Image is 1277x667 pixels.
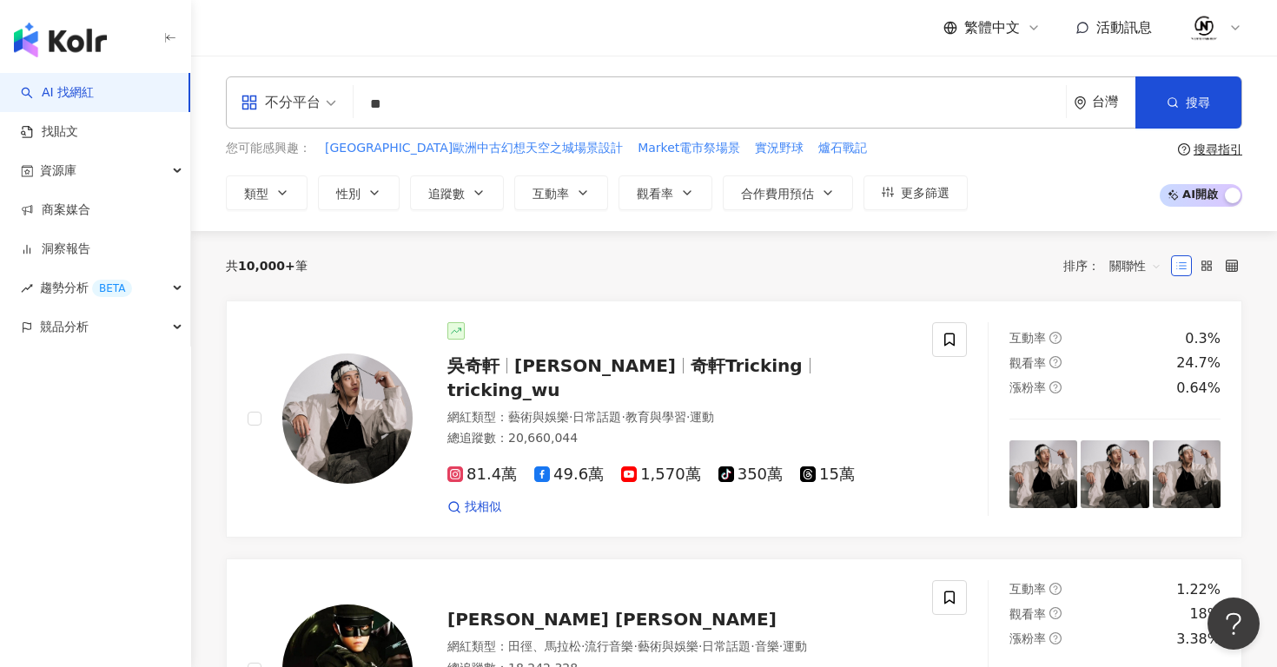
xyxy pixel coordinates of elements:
span: 漲粉率 [1009,631,1046,645]
span: 奇軒Tricking [691,355,803,376]
span: 1,570萬 [621,466,701,484]
span: 運動 [783,639,807,653]
span: Market電市祭場景 [638,140,740,157]
span: question-circle [1049,381,1062,393]
span: 教育與學習 [625,410,686,424]
span: question-circle [1049,356,1062,368]
span: · [779,639,783,653]
a: searchAI 找網紅 [21,84,94,102]
span: 趨勢分析 [40,268,132,307]
span: · [686,410,690,424]
img: logo [14,23,107,57]
span: · [569,410,572,424]
span: · [621,410,625,424]
span: 更多篩選 [901,186,949,200]
span: question-circle [1049,583,1062,595]
div: BETA [92,280,132,297]
a: KOL Avatar吳奇軒[PERSON_NAME]奇軒Trickingtricking_wu網紅類型：藝術與娛樂·日常話題·教育與學習·運動總追蹤數：20,660,04481.4萬49.6萬1... [226,300,1242,538]
span: · [581,639,585,653]
button: 追蹤數 [410,175,504,210]
span: 性別 [336,187,361,201]
span: 類型 [244,187,268,201]
span: question-circle [1049,632,1062,644]
div: 搜尋指引 [1194,142,1242,156]
span: 藝術與娛樂 [638,639,698,653]
span: 追蹤數 [428,187,465,201]
div: 不分平台 [241,89,321,116]
span: question-circle [1049,332,1062,344]
span: 互動率 [533,187,569,201]
span: 觀看率 [1009,607,1046,621]
span: 吳奇軒 [447,355,500,376]
span: tricking_wu [447,380,560,400]
span: 音樂 [755,639,779,653]
span: 運動 [690,410,714,424]
span: 互動率 [1009,582,1046,596]
button: 性別 [318,175,400,210]
span: rise [21,282,33,294]
button: 更多篩選 [863,175,968,210]
button: 搜尋 [1135,76,1241,129]
span: 活動訊息 [1096,19,1152,36]
button: 實況野球 [754,139,804,158]
span: 爐石戰記 [818,140,867,157]
span: 競品分析 [40,307,89,347]
span: [PERSON_NAME] [PERSON_NAME] [447,609,777,630]
span: 繁體中文 [964,18,1020,37]
button: Market電市祭場景 [637,139,741,158]
span: · [751,639,754,653]
button: 互動率 [514,175,608,210]
div: 共 筆 [226,259,308,273]
img: post-image [1153,440,1221,508]
button: 合作費用預估 [723,175,853,210]
span: 關聯性 [1109,252,1161,280]
div: 排序： [1063,252,1171,280]
span: 350萬 [718,466,783,484]
span: question-circle [1178,143,1190,155]
span: 日常話題 [572,410,621,424]
a: 找相似 [447,499,501,516]
img: 02.jpeg [1188,11,1221,44]
img: post-image [1081,440,1148,508]
span: · [698,639,702,653]
div: 網紅類型 ： [447,409,911,426]
span: 漲粉率 [1009,380,1046,394]
div: 0.64% [1176,379,1221,398]
button: [GEOGRAPHIC_DATA]歐洲中古幻想天空之城場景設計 [324,139,624,158]
span: 81.4萬 [447,466,517,484]
span: 田徑、馬拉松 [508,639,581,653]
iframe: Help Scout Beacon - Open [1208,598,1260,650]
div: 3.38% [1176,630,1221,649]
span: question-circle [1049,607,1062,619]
button: 爐石戰記 [817,139,868,158]
img: KOL Avatar [282,353,413,484]
span: 找相似 [465,499,501,516]
span: 日常話題 [702,639,751,653]
span: 流行音樂 [585,639,633,653]
div: 0.3% [1185,329,1221,348]
a: 商案媒合 [21,201,90,219]
span: 您可能感興趣： [226,140,311,157]
span: 藝術與娛樂 [508,410,569,424]
span: [PERSON_NAME] [514,355,676,376]
span: 實況野球 [755,140,804,157]
span: 互動率 [1009,331,1046,345]
button: 類型 [226,175,308,210]
a: 找貼文 [21,123,78,141]
span: 資源庫 [40,151,76,190]
span: appstore [241,94,258,111]
span: 合作費用預估 [741,187,814,201]
span: 搜尋 [1186,96,1210,109]
span: 觀看率 [637,187,673,201]
span: 15萬 [800,466,855,484]
div: 1.22% [1176,580,1221,599]
img: post-image [1009,440,1077,508]
span: 49.6萬 [534,466,604,484]
span: [GEOGRAPHIC_DATA]歐洲中古幻想天空之城場景設計 [325,140,623,157]
span: 10,000+ [238,259,295,273]
button: 觀看率 [619,175,712,210]
div: 18% [1189,604,1221,624]
a: 洞察報告 [21,241,90,258]
div: 24.7% [1176,353,1221,373]
span: · [633,639,637,653]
